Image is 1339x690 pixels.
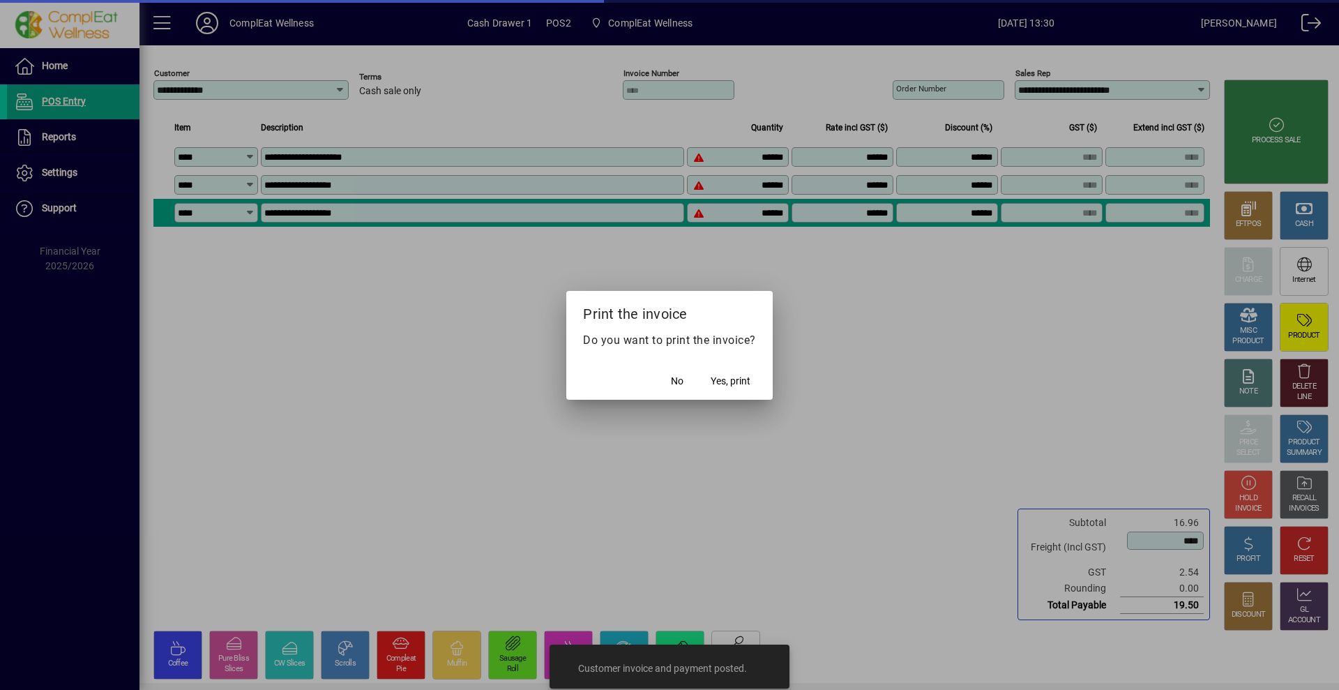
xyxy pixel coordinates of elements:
h2: Print the invoice [566,291,773,331]
button: Yes, print [705,369,756,394]
span: No [671,374,683,389]
p: Do you want to print the invoice? [583,332,756,349]
button: No [655,369,699,394]
span: Yes, print [711,374,750,389]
